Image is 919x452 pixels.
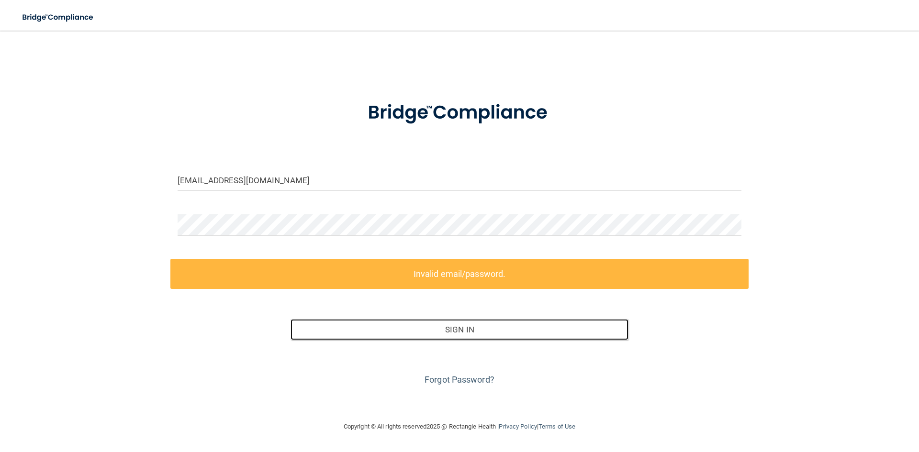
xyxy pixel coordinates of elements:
[291,319,629,340] button: Sign In
[285,411,634,442] div: Copyright © All rights reserved 2025 @ Rectangle Health | |
[538,423,575,430] a: Terms of Use
[425,375,494,385] a: Forgot Password?
[14,8,102,27] img: bridge_compliance_login_screen.278c3ca4.svg
[499,423,537,430] a: Privacy Policy
[178,169,741,191] input: Email
[348,88,571,138] img: bridge_compliance_login_screen.278c3ca4.svg
[170,259,749,289] label: Invalid email/password.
